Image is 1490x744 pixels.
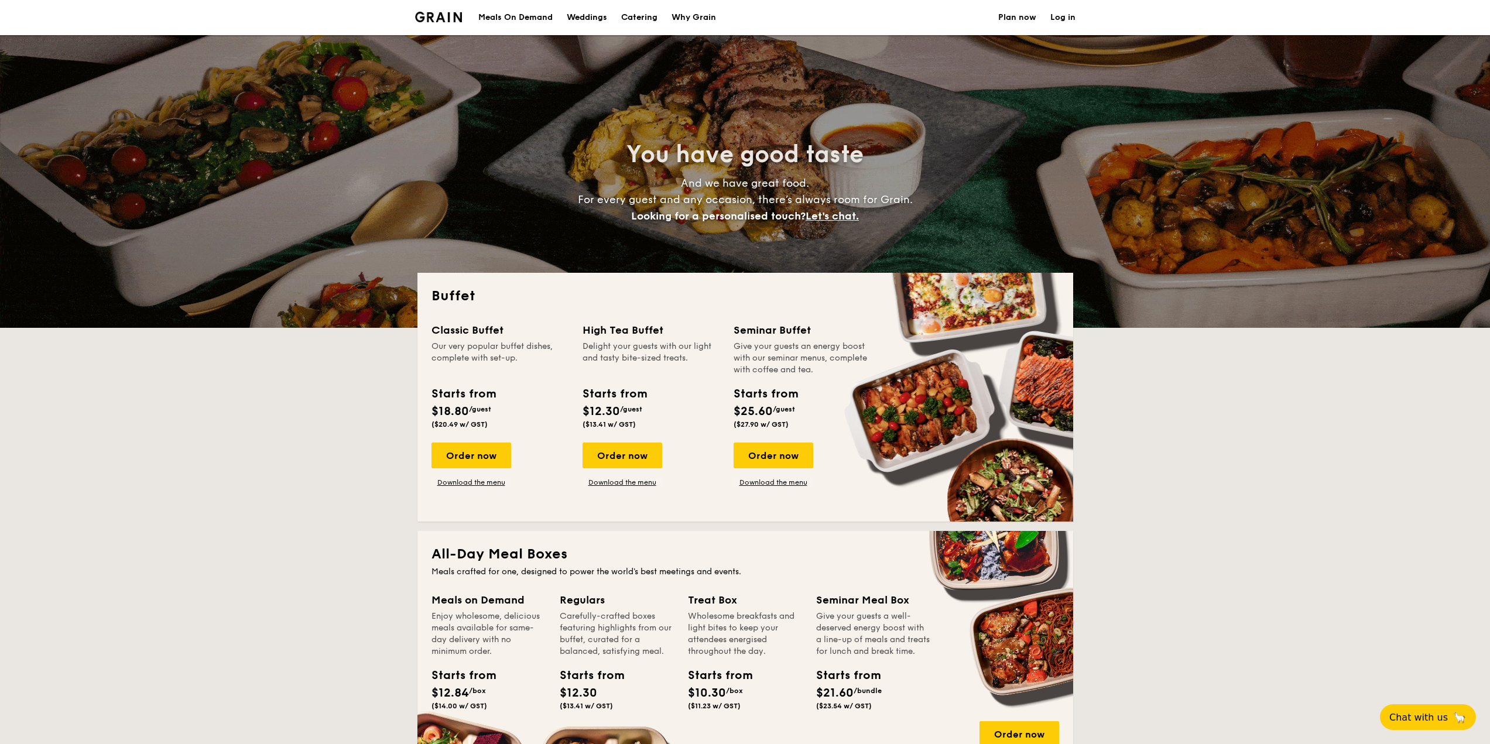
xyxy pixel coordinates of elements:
[688,592,802,608] div: Treat Box
[688,702,741,710] span: ($11.23 w/ GST)
[431,322,568,338] div: Classic Buffet
[431,341,568,376] div: Our very popular buffet dishes, complete with set-up.
[583,385,646,403] div: Starts from
[734,341,871,376] div: Give your guests an energy boost with our seminar menus, complete with coffee and tea.
[583,322,720,338] div: High Tea Buffet
[431,667,484,684] div: Starts from
[431,702,487,710] span: ($14.00 w/ GST)
[734,322,871,338] div: Seminar Buffet
[431,478,511,487] a: Download the menu
[816,667,869,684] div: Starts from
[688,667,741,684] div: Starts from
[560,702,613,710] span: ($13.41 w/ GST)
[469,687,486,695] span: /box
[583,443,662,468] div: Order now
[583,341,720,376] div: Delight your guests with our light and tasty bite-sized treats.
[626,140,864,169] span: You have good taste
[816,702,872,710] span: ($23.54 w/ GST)
[1380,704,1476,730] button: Chat with us🦙
[583,404,620,419] span: $12.30
[1389,712,1448,723] span: Chat with us
[1453,711,1467,724] span: 🦙
[431,404,469,419] span: $18.80
[688,686,726,700] span: $10.30
[431,545,1059,564] h2: All-Day Meal Boxes
[583,420,636,428] span: ($13.41 w/ GST)
[816,686,854,700] span: $21.60
[431,443,511,468] div: Order now
[560,592,674,608] div: Regulars
[469,405,491,413] span: /guest
[816,611,930,657] div: Give your guests a well-deserved energy boost with a line-up of meals and treats for lunch and br...
[583,478,662,487] a: Download the menu
[773,405,795,413] span: /guest
[806,210,859,222] span: Let's chat.
[431,385,495,403] div: Starts from
[816,592,930,608] div: Seminar Meal Box
[560,667,612,684] div: Starts from
[578,177,913,222] span: And we have great food. For every guest and any occasion, there’s always room for Grain.
[726,687,743,695] span: /box
[431,611,546,657] div: Enjoy wholesome, delicious meals available for same-day delivery with no minimum order.
[854,687,882,695] span: /bundle
[560,686,597,700] span: $12.30
[431,686,469,700] span: $12.84
[431,420,488,428] span: ($20.49 w/ GST)
[631,210,806,222] span: Looking for a personalised touch?
[415,12,463,22] img: Grain
[431,566,1059,578] div: Meals crafted for one, designed to power the world's best meetings and events.
[734,443,813,468] div: Order now
[431,592,546,608] div: Meals on Demand
[734,478,813,487] a: Download the menu
[560,611,674,657] div: Carefully-crafted boxes featuring highlights from our buffet, curated for a balanced, satisfying ...
[688,611,802,657] div: Wholesome breakfasts and light bites to keep your attendees energised throughout the day.
[734,420,789,428] span: ($27.90 w/ GST)
[734,404,773,419] span: $25.60
[734,385,797,403] div: Starts from
[415,12,463,22] a: Logotype
[431,287,1059,306] h2: Buffet
[620,405,642,413] span: /guest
